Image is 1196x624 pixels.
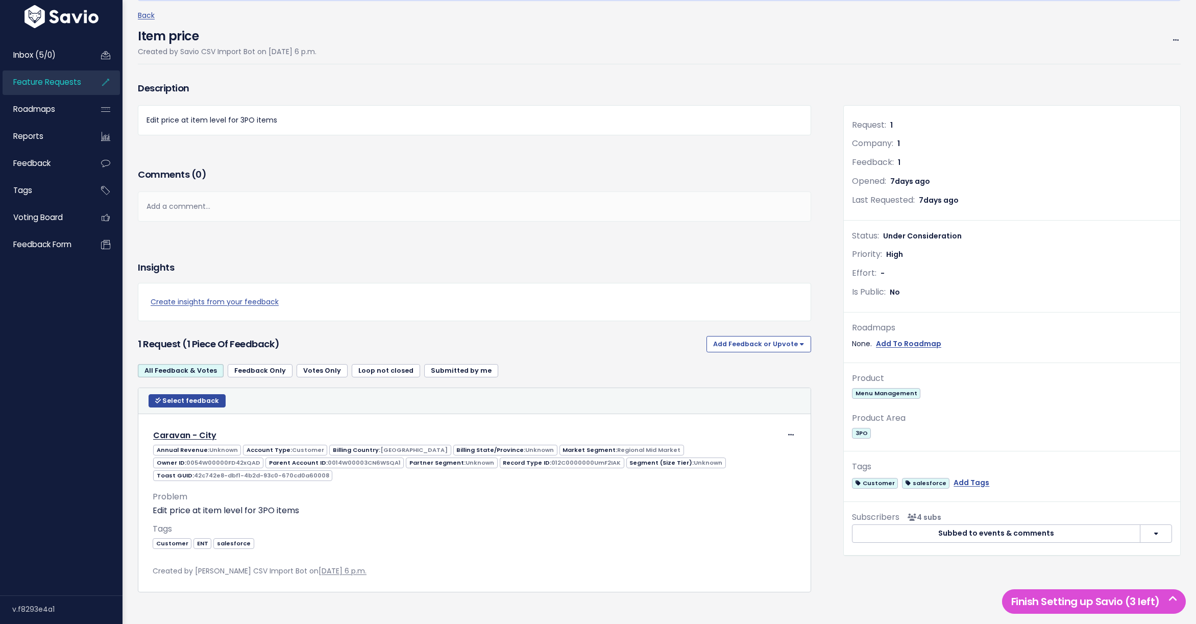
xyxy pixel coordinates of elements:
[890,176,930,186] span: 7
[852,411,1172,426] div: Product Area
[1007,594,1181,609] h5: Finish Setting up Savio (3 left)
[890,120,893,130] span: 1
[196,168,202,181] span: 0
[213,538,254,548] a: salesforce
[13,50,56,60] span: Inbox (5/0)
[559,445,684,455] span: Market Segment:
[852,194,915,206] span: Last Requested:
[852,428,871,439] span: 3PO
[852,478,898,489] span: Customer
[424,364,498,377] a: Submitted by me
[617,446,680,454] span: Regional Mid Market
[3,70,85,94] a: Feature Requests
[138,337,702,351] h3: 1 Request (1 piece of Feedback)
[12,596,123,622] div: v.f8293e4a1
[852,388,920,399] span: Menu Management
[292,446,324,454] span: Customer
[3,125,85,148] a: Reports
[852,156,894,168] span: Feedback:
[852,524,1140,543] button: Subbed to events & comments
[852,230,879,242] span: Status:
[852,137,893,149] span: Company:
[153,538,191,548] a: Customer
[186,459,260,467] span: 0054W00000FD42xQAD
[852,286,886,298] span: Is Public:
[500,458,624,468] span: Record Type ID:
[453,445,557,455] span: Billing State/Province:
[329,445,451,455] span: Billing Country:
[852,321,1172,335] div: Roadmaps
[153,458,263,468] span: Owner ID:
[138,191,811,222] div: Add a comment...
[138,260,174,275] h3: Insights
[265,458,404,468] span: Parent Account ID:
[352,364,420,377] a: Loop not closed
[551,459,621,467] span: 012C0000000UmF2IAK
[22,5,101,28] img: logo-white.9d6f32f41409.svg
[153,523,172,535] span: Tags
[897,138,900,149] span: 1
[852,175,886,187] span: Opened:
[147,114,802,127] p: Edit price at item level for 3PO items
[919,195,959,205] span: 7
[954,476,989,489] a: Add Tags
[694,459,722,467] span: Unknown
[852,119,886,131] span: Request:
[138,167,811,182] h3: Comments ( )
[881,268,885,278] span: -
[525,446,554,454] span: Unknown
[706,336,811,352] button: Add Feedback or Upvote
[852,267,876,279] span: Effort:
[243,445,327,455] span: Account Type:
[153,429,216,441] a: Caravan - City
[902,476,949,489] a: salesforce
[149,394,226,407] button: Select feedback
[153,470,332,481] span: Toast GUID:
[3,233,85,256] a: Feedback form
[13,212,63,223] span: Voting Board
[923,195,959,205] span: days ago
[852,460,1172,474] div: Tags
[895,176,930,186] span: days ago
[138,10,155,20] a: Back
[876,338,941,350] a: Add To Roadmap
[3,43,85,67] a: Inbox (5/0)
[153,538,191,549] span: Customer
[328,459,401,467] span: 0014W00003CN6WSQA1
[13,77,81,87] span: Feature Requests
[153,505,796,517] p: Edit price at item level for 3PO items
[13,185,32,196] span: Tags
[902,478,949,489] span: salesforce
[193,538,211,548] a: ENT
[13,239,71,250] span: Feedback form
[406,458,497,468] span: Partner Segment:
[380,446,448,454] span: [GEOGRAPHIC_DATA]
[193,538,211,549] span: ENT
[3,206,85,229] a: Voting Board
[852,476,898,489] a: Customer
[319,566,367,576] a: [DATE] 6 p.m.
[886,249,903,259] span: High
[213,538,254,549] span: salesforce
[138,81,811,95] h3: Description
[209,446,238,454] span: Unknown
[228,364,292,377] a: Feedback Only
[153,491,187,502] span: Problem
[153,566,367,576] span: Created by [PERSON_NAME] CSV Import Bot on
[3,152,85,175] a: Feedback
[13,104,55,114] span: Roadmaps
[13,158,51,169] span: Feedback
[852,371,1172,386] div: Product
[466,459,494,467] span: Unknown
[898,157,900,167] span: 1
[852,248,882,260] span: Priority:
[138,364,224,377] a: All Feedback & Votes
[138,22,316,45] h4: Item price
[162,396,219,405] span: Select feedback
[297,364,348,377] a: Votes Only
[3,98,85,121] a: Roadmaps
[890,287,900,297] span: No
[904,512,941,522] span: <p><strong>Subscribers</strong><br><br> - Beau Butler<br> - Mark V-Sandbox<br> - Casey Eldridge<b...
[13,131,43,141] span: Reports
[194,471,329,479] span: 42c742e8-dbf1-4b2d-93c0-670cd0a60008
